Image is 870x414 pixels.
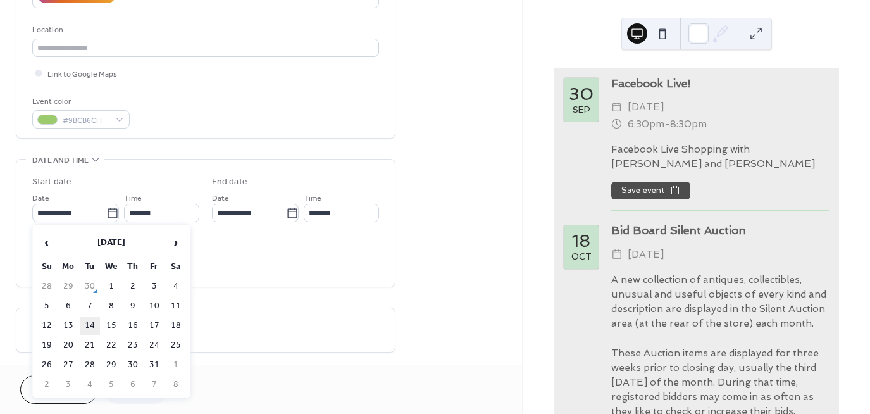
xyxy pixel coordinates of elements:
th: Su [37,258,57,276]
th: Th [123,258,143,276]
td: 8 [101,297,121,315]
td: 31 [144,356,165,374]
td: 8 [166,375,186,394]
td: 30 [80,277,100,296]
td: 17 [144,317,165,335]
span: #9BCB6CFF [63,114,109,127]
div: Location [32,23,376,37]
th: [DATE] [58,229,165,256]
td: 29 [101,356,121,374]
span: › [166,230,185,255]
td: 5 [37,297,57,315]
td: 14 [80,317,100,335]
div: ​ [611,246,623,263]
div: Facebook Live! [611,75,829,92]
td: 7 [80,297,100,315]
td: 25 [166,336,186,354]
th: Tu [80,258,100,276]
div: ​ [611,99,623,115]
td: 19 [37,336,57,354]
div: Start date [32,175,71,189]
div: ​ [611,116,623,132]
td: 29 [58,277,78,296]
div: 18 [572,232,590,250]
span: 6:30pm [628,116,664,132]
div: Event color [32,95,127,108]
td: 1 [166,356,186,374]
th: Mo [58,258,78,276]
th: Fr [144,258,165,276]
span: Date [212,192,229,205]
td: 12 [37,317,57,335]
td: 3 [144,277,165,296]
td: 28 [37,277,57,296]
td: 6 [58,297,78,315]
td: 9 [123,297,143,315]
td: 21 [80,336,100,354]
th: Sa [166,258,186,276]
td: 5 [101,375,121,394]
button: Cancel [20,375,98,404]
th: We [101,258,121,276]
td: 28 [80,356,100,374]
span: Time [304,192,321,205]
td: 26 [37,356,57,374]
div: 30 [569,85,593,103]
td: 3 [58,375,78,394]
td: 16 [123,317,143,335]
span: ‹ [37,230,56,255]
td: 27 [58,356,78,374]
td: 22 [101,336,121,354]
button: Save event [611,182,690,199]
div: Facebook Live Shopping with [PERSON_NAME] and [PERSON_NAME] [611,142,829,172]
td: 23 [123,336,143,354]
td: 6 [123,375,143,394]
span: Date [32,192,49,205]
td: 1 [101,277,121,296]
td: 18 [166,317,186,335]
td: 30 [123,356,143,374]
td: 4 [80,375,100,394]
td: 4 [166,277,186,296]
span: [DATE] [628,246,664,263]
span: - [664,116,670,132]
span: 8:30pm [670,116,707,132]
td: 15 [101,317,121,335]
td: 2 [123,277,143,296]
span: Link to Google Maps [47,68,117,81]
td: 7 [144,375,165,394]
span: Time [124,192,142,205]
div: End date [212,175,247,189]
td: 24 [144,336,165,354]
td: 2 [37,375,57,394]
span: [DATE] [628,99,664,115]
td: 11 [166,297,186,315]
span: Date and time [32,154,89,167]
td: 10 [144,297,165,315]
div: Sep [573,106,590,115]
div: Oct [571,253,592,261]
div: Bid Board Silent Auction [611,222,829,239]
td: 20 [58,336,78,354]
td: 13 [58,317,78,335]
